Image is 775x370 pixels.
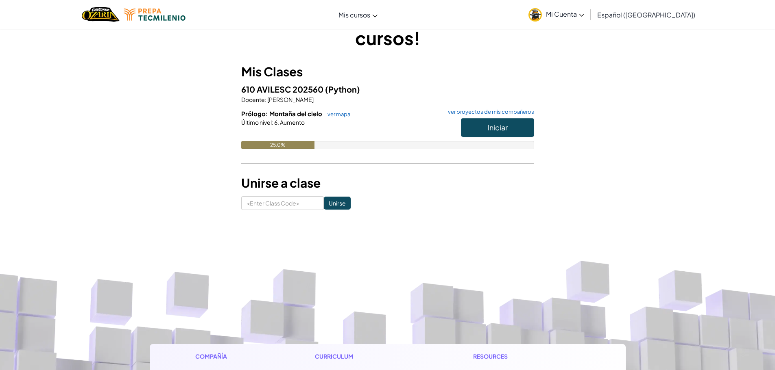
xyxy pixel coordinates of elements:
span: Prólogo: Montaña del cielo [241,110,323,117]
div: 25.0% [241,141,314,149]
h3: Unirse a clase [241,174,534,192]
span: : [265,96,266,103]
span: Aumento [279,119,305,126]
img: Home [82,6,120,23]
span: Último nivel [241,119,272,126]
a: ver proyectos de mis compañeros [444,109,534,115]
img: avatar [528,8,542,22]
span: Mi Cuenta [546,10,584,18]
span: 6. [273,119,279,126]
input: Unirse [324,197,351,210]
h1: Curriculum [315,352,422,361]
span: Docente [241,96,265,103]
button: Iniciar [461,118,534,137]
a: Español ([GEOGRAPHIC_DATA]) [593,4,699,26]
span: 610 AVILESC 202560 [241,84,325,94]
h1: Resources [473,352,580,361]
span: Iniciar [487,123,508,132]
span: : [272,119,273,126]
a: Mi Cuenta [524,2,588,27]
input: <Enter Class Code> [241,196,324,210]
span: Español ([GEOGRAPHIC_DATA]) [597,11,695,19]
a: Mis cursos [334,4,382,26]
span: (Python) [325,84,360,94]
img: Tecmilenio logo [124,9,186,21]
a: ver mapa [323,111,350,117]
h1: Compañía [195,352,263,361]
span: [PERSON_NAME] [266,96,314,103]
a: Ozaria by CodeCombat logo [82,6,120,23]
h3: Mis Clases [241,63,534,81]
span: Mis cursos [338,11,370,19]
